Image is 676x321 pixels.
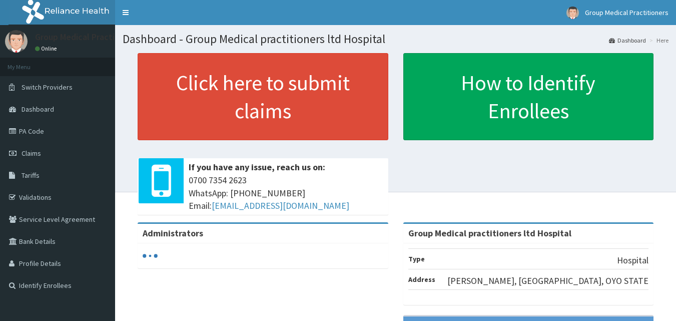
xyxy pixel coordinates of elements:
[585,8,668,17] span: Group Medical Practitioners
[22,105,54,114] span: Dashboard
[143,227,203,239] b: Administrators
[408,227,571,239] strong: Group Medical practitioners ltd Hospital
[212,200,349,211] a: [EMAIL_ADDRESS][DOMAIN_NAME]
[143,248,158,263] svg: audio-loading
[22,149,41,158] span: Claims
[5,30,28,53] img: User Image
[138,53,388,140] a: Click here to submit claims
[408,254,425,263] b: Type
[566,7,579,19] img: User Image
[189,161,325,173] b: If you have any issue, reach us on:
[447,274,648,287] p: [PERSON_NAME], [GEOGRAPHIC_DATA], OYO STATE
[617,254,648,267] p: Hospital
[35,33,143,42] p: Group Medical Practitioners
[22,83,73,92] span: Switch Providers
[403,53,654,140] a: How to Identify Enrollees
[647,36,668,45] li: Here
[408,275,435,284] b: Address
[123,33,668,46] h1: Dashboard - Group Medical practitioners ltd Hospital
[189,174,383,212] span: 0700 7354 2623 WhatsApp: [PHONE_NUMBER] Email:
[609,36,646,45] a: Dashboard
[22,171,40,180] span: Tariffs
[35,45,59,52] a: Online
